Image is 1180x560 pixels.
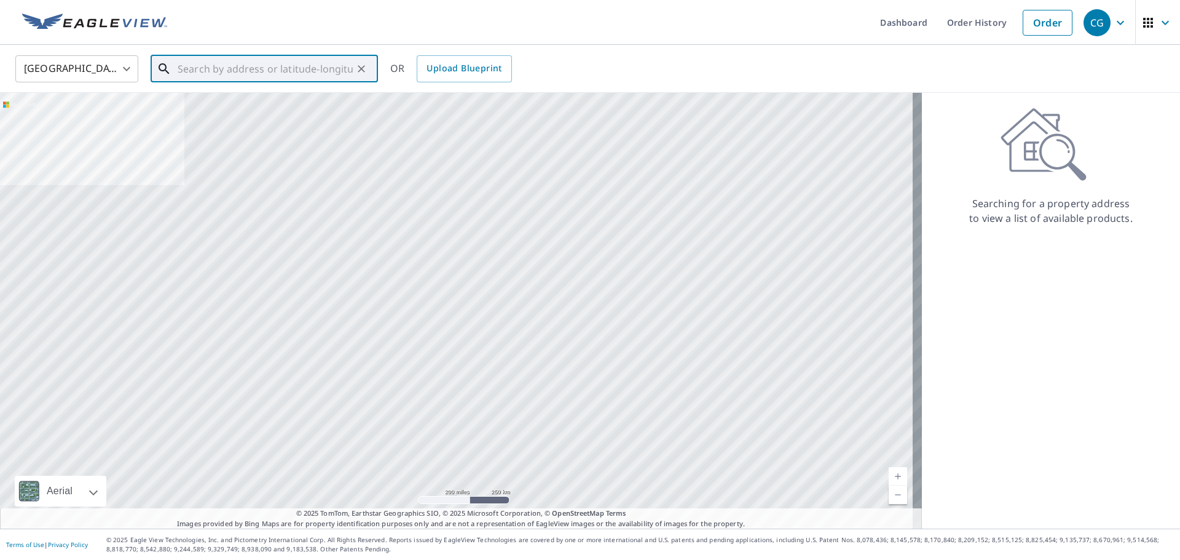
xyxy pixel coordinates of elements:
a: Order [1023,10,1072,36]
a: Terms [606,508,626,518]
p: © 2025 Eagle View Technologies, Inc. and Pictometry International Corp. All Rights Reserved. Repo... [106,535,1174,554]
img: EV Logo [22,14,167,32]
div: Aerial [15,476,106,507]
span: Upload Blueprint [427,61,502,76]
a: Current Level 5, Zoom Out [889,486,907,504]
p: Searching for a property address to view a list of available products. [969,196,1133,226]
input: Search by address or latitude-longitude [178,52,353,86]
span: © 2025 TomTom, Earthstar Geographics SIO, © 2025 Microsoft Corporation, © [296,508,626,519]
a: Privacy Policy [48,540,88,549]
a: OpenStreetMap [552,508,604,518]
div: Aerial [43,476,76,507]
div: [GEOGRAPHIC_DATA] [15,52,138,86]
div: OR [390,55,512,82]
div: CG [1084,9,1111,36]
button: Clear [353,60,370,77]
p: | [6,541,88,548]
a: Terms of Use [6,540,44,549]
a: Upload Blueprint [417,55,511,82]
a: Current Level 5, Zoom In [889,467,907,486]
